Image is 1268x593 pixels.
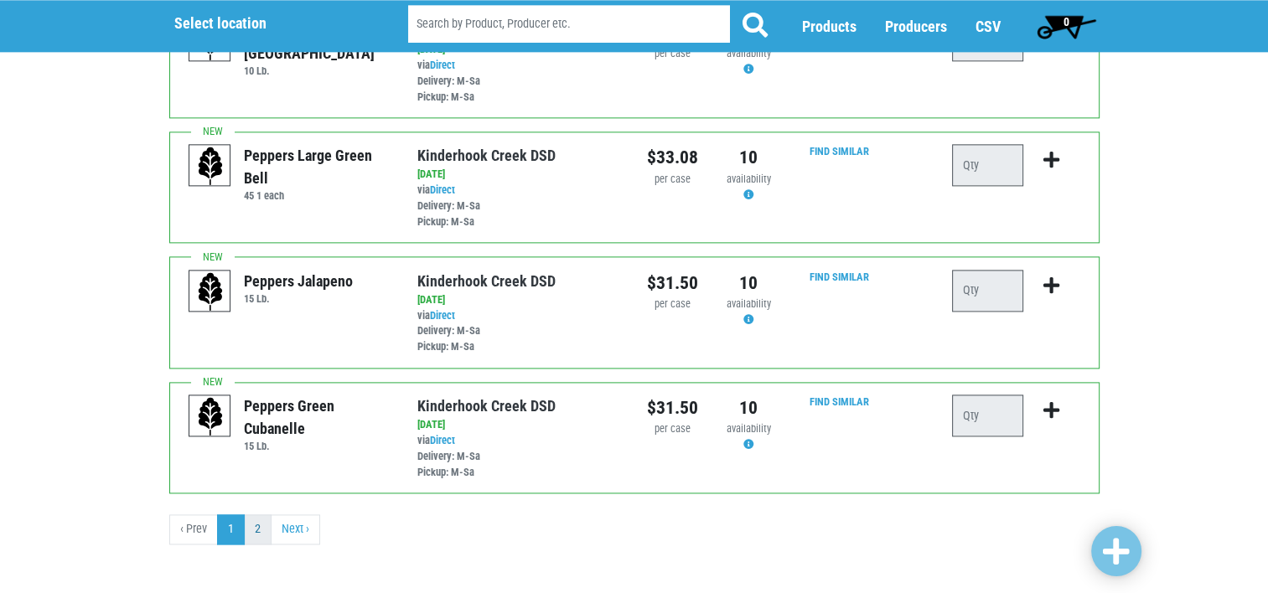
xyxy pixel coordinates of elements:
[417,272,556,290] a: Kinderhook Creek DSD
[417,58,621,106] div: via
[647,172,698,188] div: per case
[244,270,353,292] div: Peppers Jalapeno
[244,64,392,77] h6: 10 Lb.
[727,297,771,310] span: availability
[952,394,1023,436] input: Qty
[417,397,556,415] a: Kinderhook Creek DSD
[417,74,621,106] div: Delivery: M-Sa Pickup: M-Sa
[189,395,231,437] img: placeholder-variety-43d6402dacf2d531de610a020419775a.svg
[408,5,730,43] input: Search by Product, Producer etc.
[244,440,392,452] h6: 15 Lb.
[885,18,947,35] a: Producers
[647,270,698,296] div: $31.50
[647,394,698,421] div: $31.50
[723,394,774,421] div: 10
[417,292,621,308] div: [DATE]
[1064,15,1069,28] span: 0
[189,145,231,187] img: placeholder-variety-43d6402dacf2d531de610a020419775a.svg
[189,271,231,312] img: placeholder-variety-43d6402dacf2d531de610a020419775a.svg
[647,46,698,62] div: per case
[417,167,621,183] div: [DATE]
[802,18,857,35] a: Products
[169,514,1100,544] nav: pager
[244,514,272,544] a: 2
[417,433,621,481] div: via
[952,270,1023,312] input: Qty
[810,271,869,283] a: Find Similar
[727,173,771,185] span: availability
[174,14,365,33] h5: Select location
[723,270,774,296] div: 10
[244,292,353,305] h6: 15 Lb.
[244,394,392,440] div: Peppers Green Cubanelle
[810,395,869,408] a: Find Similar
[430,309,455,322] a: Direct
[727,422,771,435] span: availability
[417,147,556,164] a: Kinderhook Creek DSD
[430,59,455,71] a: Direct
[430,183,455,196] a: Direct
[417,308,621,356] div: via
[430,434,455,446] a: Direct
[417,183,621,230] div: via
[244,189,392,202] h6: 45 1 each
[723,144,774,171] div: 10
[647,421,698,437] div: per case
[217,514,245,544] a: 1
[647,296,698,312] div: per case
[952,144,1023,186] input: Qty
[1029,9,1104,43] a: 0
[417,199,621,230] div: Delivery: M-Sa Pickup: M-Sa
[244,144,392,189] div: Peppers Large Green Bell
[417,323,621,355] div: Delivery: M-Sa Pickup: M-Sa
[417,449,621,481] div: Delivery: M-Sa Pickup: M-Sa
[810,145,869,157] a: Find Similar
[417,417,621,433] div: [DATE]
[976,18,1001,35] a: CSV
[727,47,771,59] span: availability
[647,144,698,171] div: $33.08
[271,514,320,544] a: next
